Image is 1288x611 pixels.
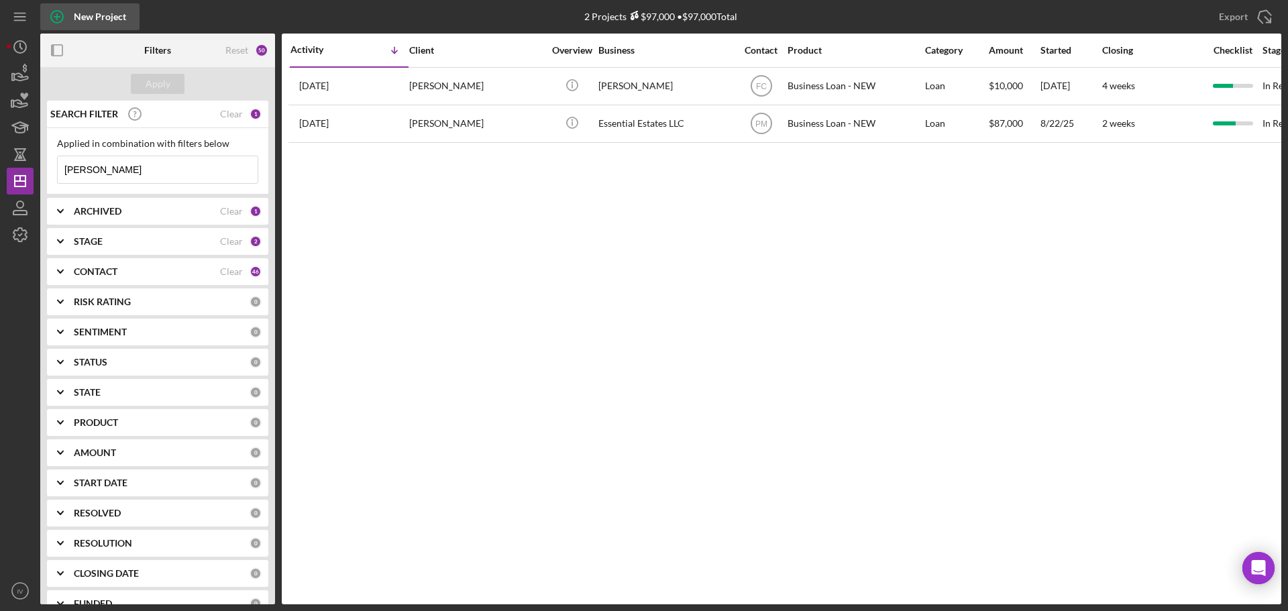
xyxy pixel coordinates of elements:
div: Contact [736,45,786,56]
b: START DATE [74,478,127,488]
time: 2 weeks [1102,117,1135,129]
b: CONTACT [74,266,117,277]
div: Clear [220,109,243,119]
span: $10,000 [989,80,1023,91]
div: Business Loan - NEW [788,106,922,142]
div: Activity [290,44,350,55]
b: SEARCH FILTER [50,109,118,119]
text: PM [755,119,767,129]
div: Business Loan - NEW [788,68,922,104]
b: RESOLVED [74,508,121,518]
div: Checklist [1204,45,1261,56]
b: RESOLUTION [74,538,132,549]
div: Closing [1102,45,1203,56]
div: New Project [74,3,126,30]
div: Business [598,45,733,56]
button: Apply [131,74,184,94]
div: [PERSON_NAME] [598,68,733,104]
div: [PERSON_NAME] [409,68,543,104]
div: Loan [925,68,987,104]
b: Filters [144,45,171,56]
div: Amount [989,45,1039,56]
div: Open Intercom Messenger [1242,552,1275,584]
button: New Project [40,3,140,30]
div: Loan [925,106,987,142]
div: 0 [250,386,262,398]
div: 0 [250,567,262,579]
div: 0 [250,296,262,308]
div: 2 [250,235,262,247]
time: 2025-09-19 16:52 [299,80,329,91]
div: [PERSON_NAME] [409,106,543,142]
div: Applied in combination with filters below [57,138,258,149]
b: SENTIMENT [74,327,127,337]
time: 2025-08-22 20:40 [299,118,329,129]
span: $87,000 [989,117,1023,129]
div: 1 [250,108,262,120]
b: RISK RATING [74,296,131,307]
button: IV [7,577,34,604]
div: 0 [250,477,262,489]
b: STAGE [74,236,103,247]
div: Clear [220,266,243,277]
div: 0 [250,447,262,459]
div: 0 [250,598,262,610]
div: 0 [250,537,262,549]
div: [DATE] [1040,68,1101,104]
div: 1 [250,205,262,217]
time: 4 weeks [1102,80,1135,91]
div: 0 [250,356,262,368]
b: AMOUNT [74,447,116,458]
div: Export [1219,3,1248,30]
div: Apply [146,74,170,94]
div: Clear [220,236,243,247]
div: 0 [250,326,262,338]
button: Export [1205,3,1281,30]
text: FC [756,82,767,91]
div: 0 [250,507,262,519]
div: 2 Projects • $97,000 Total [584,11,737,22]
div: Reset [225,45,248,56]
div: 50 [255,44,268,57]
div: Clear [220,206,243,217]
div: Essential Estates LLC [598,106,733,142]
b: ARCHIVED [74,206,121,217]
div: $97,000 [627,11,675,22]
b: CLOSING DATE [74,568,139,579]
div: 0 [250,416,262,429]
b: FUNDED [74,598,112,609]
div: Product [788,45,922,56]
text: IV [17,588,23,595]
b: STATUS [74,357,107,368]
b: PRODUCT [74,417,118,428]
div: 8/22/25 [1040,106,1101,142]
div: Client [409,45,543,56]
div: Started [1040,45,1101,56]
div: 46 [250,266,262,278]
div: Category [925,45,987,56]
b: STATE [74,387,101,398]
div: Overview [547,45,597,56]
